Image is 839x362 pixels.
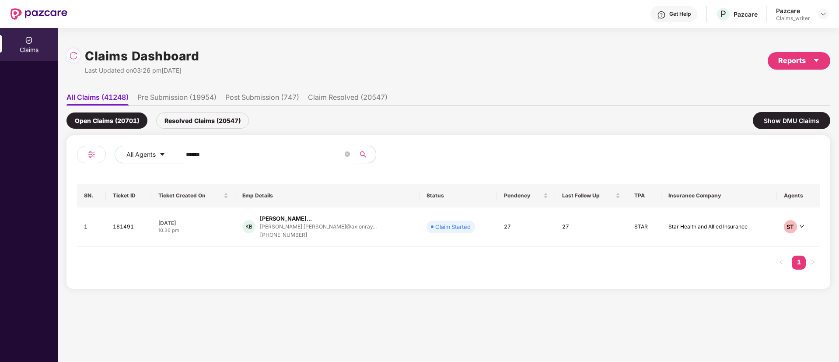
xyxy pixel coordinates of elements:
[308,93,388,105] li: Claim Resolved (20547)
[260,224,377,229] div: [PERSON_NAME].[PERSON_NAME]@axionray...
[345,151,350,159] span: close-circle
[86,149,97,160] img: svg+xml;base64,PHN2ZyB4bWxucz0iaHR0cDovL3d3dy53My5vcmcvMjAwMC9zdmciIHdpZHRoPSIyNCIgaGVpZ2h0PSIyNC...
[158,192,222,199] span: Ticket Created On
[720,9,726,19] span: P
[657,11,666,19] img: svg+xml;base64,PHN2ZyBpZD0iSGVscC0zMngzMiIgeG1sbnM9Imh0dHA6Ly93d3cudzMub3JnLzIwMDAvc3ZnIiB3aWR0aD...
[156,112,249,129] div: Resolved Claims (20547)
[345,151,350,157] span: close-circle
[627,184,661,207] th: TPA
[77,207,106,247] td: 1
[10,8,67,20] img: New Pazcare Logo
[260,231,377,239] div: [PHONE_NUMBER]
[778,55,820,66] div: Reports
[435,222,471,231] div: Claim Started
[555,184,627,207] th: Last Follow Up
[627,207,661,247] td: STAR
[77,184,106,207] th: SN.
[806,256,820,270] li: Next Page
[115,146,184,163] button: All Agentscaret-down
[774,256,788,270] li: Previous Page
[85,66,199,75] div: Last Updated on 03:26 pm[DATE]
[753,112,830,129] div: Show DMU Claims
[225,93,299,105] li: Post Submission (747)
[562,192,614,199] span: Last Follow Up
[260,214,312,223] div: [PERSON_NAME]...
[419,184,497,207] th: Status
[806,256,820,270] button: right
[820,11,827,18] img: svg+xml;base64,PHN2ZyBpZD0iRHJvcGRvd24tMzJ4MzIiIHhtbG5zPSJodHRwOi8vd3d3LnczLm9yZy8yMDAwL3N2ZyIgd2...
[242,220,255,233] div: KB
[106,207,151,247] td: 161491
[235,184,419,207] th: Emp Details
[776,7,810,15] div: Pazcare
[776,15,810,22] div: Claims_writer
[784,220,797,233] div: ST
[158,227,228,234] div: 10:36 pm
[159,151,165,158] span: caret-down
[810,260,815,265] span: right
[734,10,758,18] div: Pazcare
[66,93,129,105] li: All Claims (41248)
[126,150,156,159] span: All Agents
[777,184,820,207] th: Agents
[66,112,147,129] div: Open Claims (20701)
[661,207,777,247] td: Star Health and Allied Insurance
[813,57,820,64] span: caret-down
[669,11,691,18] div: Get Help
[85,46,199,66] h1: Claims Dashboard
[792,256,806,269] a: 1
[779,260,784,265] span: left
[497,207,555,247] td: 27
[158,219,228,227] div: [DATE]
[151,184,235,207] th: Ticket Created On
[555,207,627,247] td: 27
[504,192,542,199] span: Pendency
[24,36,33,45] img: svg+xml;base64,PHN2ZyBpZD0iQ2xhaW0iIHhtbG5zPSJodHRwOi8vd3d3LnczLm9yZy8yMDAwL3N2ZyIgd2lkdGg9IjIwIi...
[69,51,78,60] img: svg+xml;base64,PHN2ZyBpZD0iUmVsb2FkLTMyeDMyIiB4bWxucz0iaHR0cDovL3d3dy53My5vcmcvMjAwMC9zdmciIHdpZH...
[774,256,788,270] button: left
[354,151,371,158] span: search
[799,224,804,229] span: down
[354,146,376,163] button: search
[137,93,217,105] li: Pre Submission (19954)
[106,184,151,207] th: Ticket ID
[661,184,777,207] th: Insurance Company
[497,184,555,207] th: Pendency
